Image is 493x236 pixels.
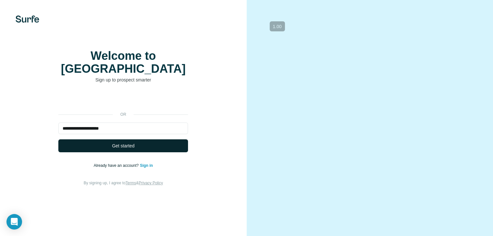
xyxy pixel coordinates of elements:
[125,181,136,185] a: Terms
[140,163,153,168] a: Sign in
[58,77,188,83] p: Sign up to prospect smarter
[58,49,188,75] h1: Welcome to [GEOGRAPHIC_DATA]
[58,139,188,152] button: Get started
[94,163,140,168] span: Already have an account?
[16,16,39,23] img: Surfe's logo
[84,181,163,185] span: By signing up, I agree to &
[139,181,163,185] a: Privacy Policy
[112,143,135,149] span: Get started
[6,214,22,230] div: Open Intercom Messenger
[55,93,191,107] iframe: Sign in with Google Button
[113,112,134,117] p: or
